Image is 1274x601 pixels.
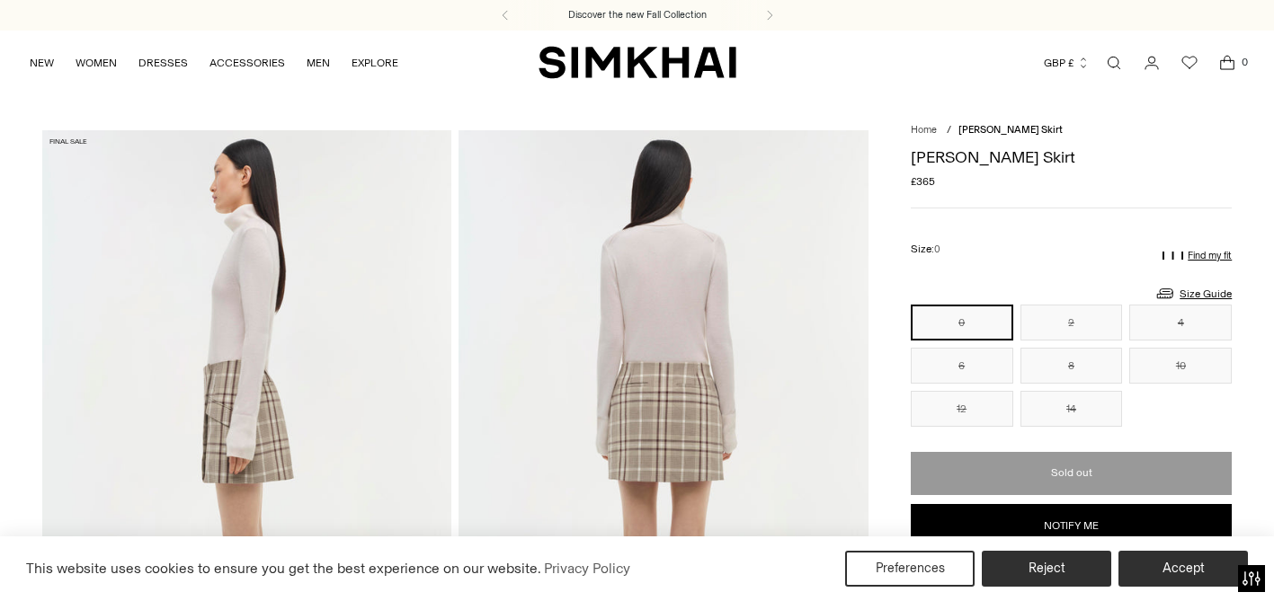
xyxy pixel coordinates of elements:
[138,43,188,83] a: DRESSES
[911,123,1233,138] nav: breadcrumbs
[1020,348,1123,384] button: 8
[1209,45,1245,81] a: Open cart modal
[958,124,1063,136] span: [PERSON_NAME] Skirt
[539,45,736,80] a: SIMKHAI
[1154,282,1232,305] a: Size Guide
[1020,305,1123,340] button: 2
[911,149,1233,165] h1: [PERSON_NAME] Skirt
[911,305,1013,340] button: 0
[1236,54,1252,70] span: 0
[76,43,117,83] a: WOMEN
[911,241,940,258] label: Size:
[934,243,940,255] span: 0
[911,173,935,190] span: £365
[1172,45,1207,81] a: Wishlist
[1096,45,1132,81] a: Open search modal
[1134,45,1170,81] a: Go to the account page
[352,43,398,83] a: EXPLORE
[30,43,54,83] a: NEW
[541,555,633,582] a: Privacy Policy (opens in a new tab)
[209,43,285,83] a: ACCESSORIES
[911,348,1013,384] button: 6
[568,8,707,22] a: Discover the new Fall Collection
[307,43,330,83] a: MEN
[845,551,975,587] button: Preferences
[1020,391,1123,427] button: 14
[1129,305,1232,340] button: 4
[982,551,1111,587] button: Reject
[26,560,541,577] span: This website uses cookies to ensure you get the best experience on our website.
[1129,348,1232,384] button: 10
[911,504,1233,547] button: Notify me
[911,124,937,136] a: Home
[1118,551,1248,587] button: Accept
[947,123,951,138] div: /
[911,391,1013,427] button: 12
[1044,43,1090,83] button: GBP £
